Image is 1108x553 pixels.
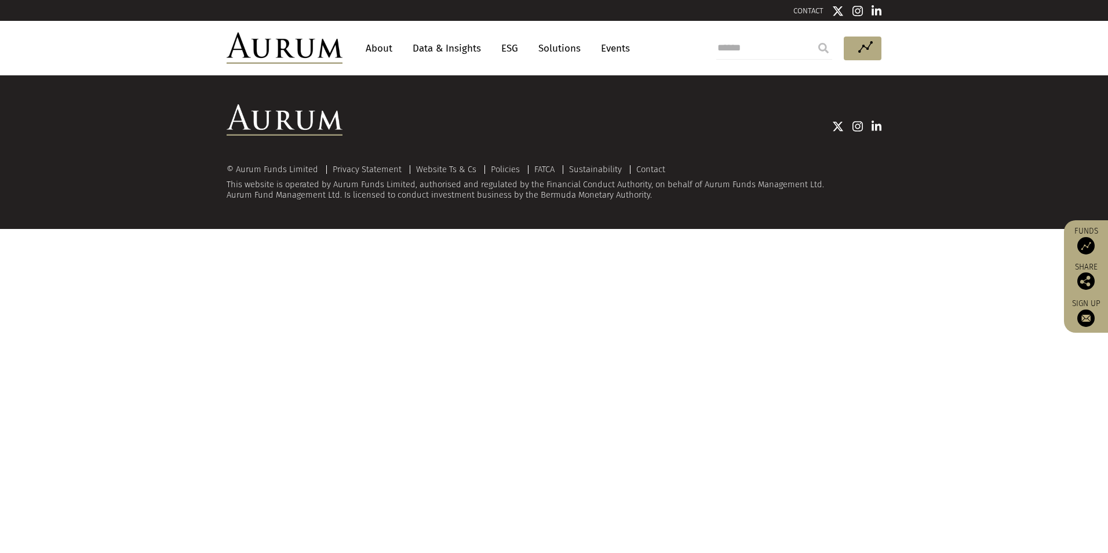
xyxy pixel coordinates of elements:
a: Events [595,38,630,59]
a: ESG [495,38,524,59]
img: Aurum Logo [227,104,342,136]
img: Aurum [227,32,342,64]
a: FATCA [534,164,555,174]
div: © Aurum Funds Limited [227,165,324,174]
a: Website Ts & Cs [416,164,476,174]
img: Instagram icon [852,121,863,132]
a: Privacy Statement [333,164,402,174]
img: Linkedin icon [872,5,882,17]
img: Linkedin icon [872,121,882,132]
a: Data & Insights [407,38,487,59]
a: CONTACT [793,6,823,15]
a: About [360,38,398,59]
img: Instagram icon [852,5,863,17]
img: Twitter icon [832,5,844,17]
a: Funds [1070,226,1102,254]
a: Policies [491,164,520,174]
img: Twitter icon [832,121,844,132]
a: Solutions [533,38,586,59]
div: This website is operated by Aurum Funds Limited, authorised and regulated by the Financial Conduc... [227,165,881,200]
a: Contact [636,164,665,174]
input: Submit [812,37,835,60]
a: Sustainability [569,164,622,174]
